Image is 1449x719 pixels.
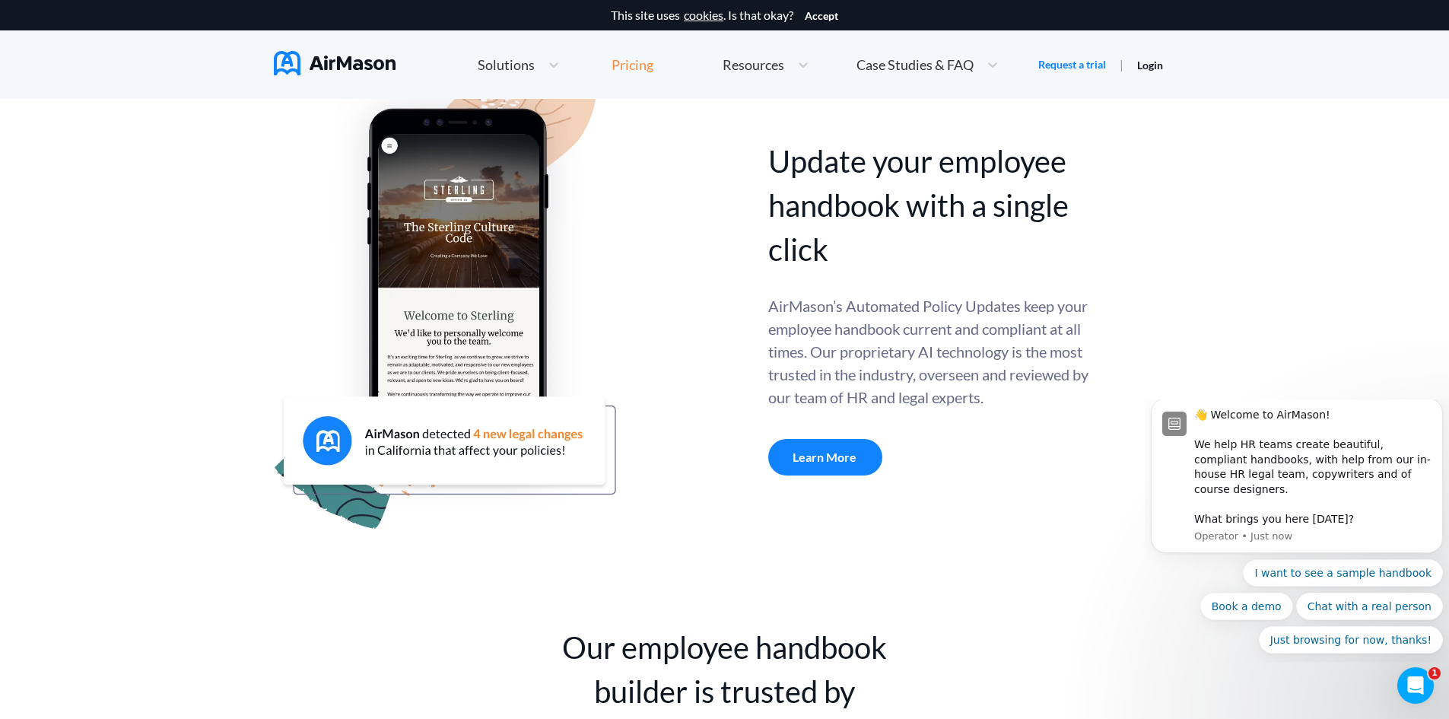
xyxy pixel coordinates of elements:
button: Quick reply: Book a demo [56,193,148,221]
button: Accept cookies [805,10,838,22]
button: Quick reply: Just browsing for now, thanks! [114,227,298,254]
button: Quick reply: I want to see a sample handbook [98,160,298,187]
div: 👋 Welcome to AirMason! We help HR teams create beautiful, compliant handbooks, with help from our... [49,8,287,128]
div: Quick reply options [6,160,298,254]
div: Update your employee handbook with a single click [768,139,1092,272]
a: Login [1137,59,1163,72]
a: Request a trial [1038,57,1106,72]
span: | [1120,57,1123,72]
iframe: Intercom live chat [1397,667,1434,704]
img: Profile image for Operator [17,12,42,37]
div: Message content [49,8,287,128]
span: Solutions [478,58,535,72]
a: Pricing [612,51,653,78]
div: Pricing [612,58,653,72]
button: Quick reply: Chat with a real person [151,193,298,221]
p: Message from Operator, sent Just now [49,130,287,144]
img: AirMason Logo [274,51,396,75]
span: 1 [1428,667,1441,679]
div: AirMason’s Automated Policy Updates keep your employee handbook current and compliant at all time... [768,294,1092,409]
span: Resources [723,58,784,72]
a: Learn More [768,439,882,476]
iframe: Intercom notifications message [1145,399,1449,663]
img: handbook apu [274,84,616,529]
a: cookies [684,8,723,22]
span: Case Studies & FAQ [856,58,974,72]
